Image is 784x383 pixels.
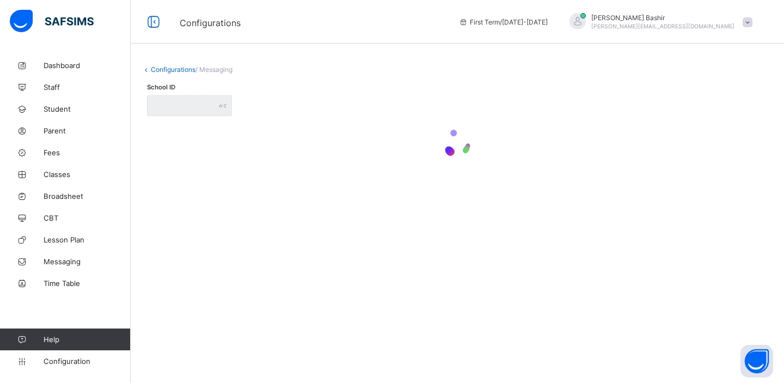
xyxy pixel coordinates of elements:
span: Configurations [180,17,241,28]
span: Dashboard [44,61,131,70]
span: Student [44,105,131,113]
button: Open asap [740,345,773,378]
span: Time Table [44,279,131,288]
img: safsims [10,10,94,33]
span: Lesson Plan [44,235,131,244]
div: HamidBashir [559,13,758,31]
a: Configurations [151,65,195,74]
span: CBT [44,214,131,222]
span: Configuration [44,357,130,366]
span: Parent [44,126,131,135]
span: [PERSON_NAME][EMAIL_ADDRESS][DOMAIN_NAME] [591,23,734,29]
span: [PERSON_NAME] Bashir [591,14,734,22]
span: session/term information [459,18,548,26]
label: School ID [147,83,175,91]
span: / Messaging [195,65,232,74]
span: Broadsheet [44,192,131,200]
span: Messaging [44,257,131,266]
span: Staff [44,83,131,92]
span: Classes [44,170,131,179]
span: Help [44,335,130,344]
span: Fees [44,148,131,157]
